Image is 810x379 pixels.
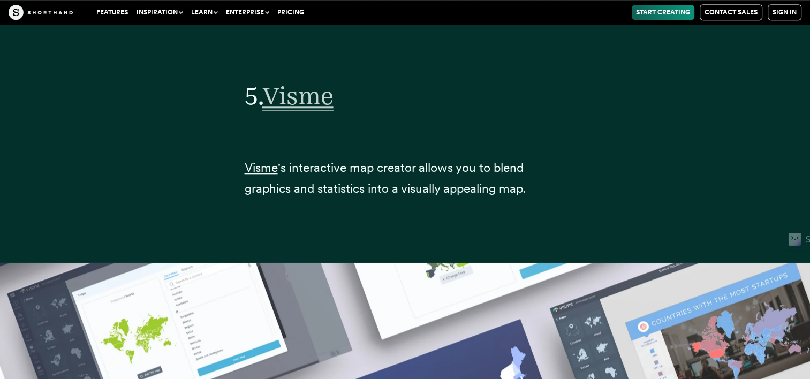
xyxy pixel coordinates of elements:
span: 's interactive map creator allows you to blend graphics and statistics into a visually appealing ... [245,160,526,196]
a: Start Creating [632,5,694,20]
span: 5. [245,81,262,110]
a: Contact Sales [700,4,762,20]
a: Features [92,5,132,20]
a: Visme [245,160,278,175]
img: The Craft [9,5,73,20]
a: Sign in [768,4,801,20]
a: Visme [262,81,334,110]
a: Pricing [273,5,308,20]
button: Enterprise [222,5,273,20]
button: Learn [187,5,222,20]
button: Inspiration [132,5,187,20]
span: Visme [262,81,334,111]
